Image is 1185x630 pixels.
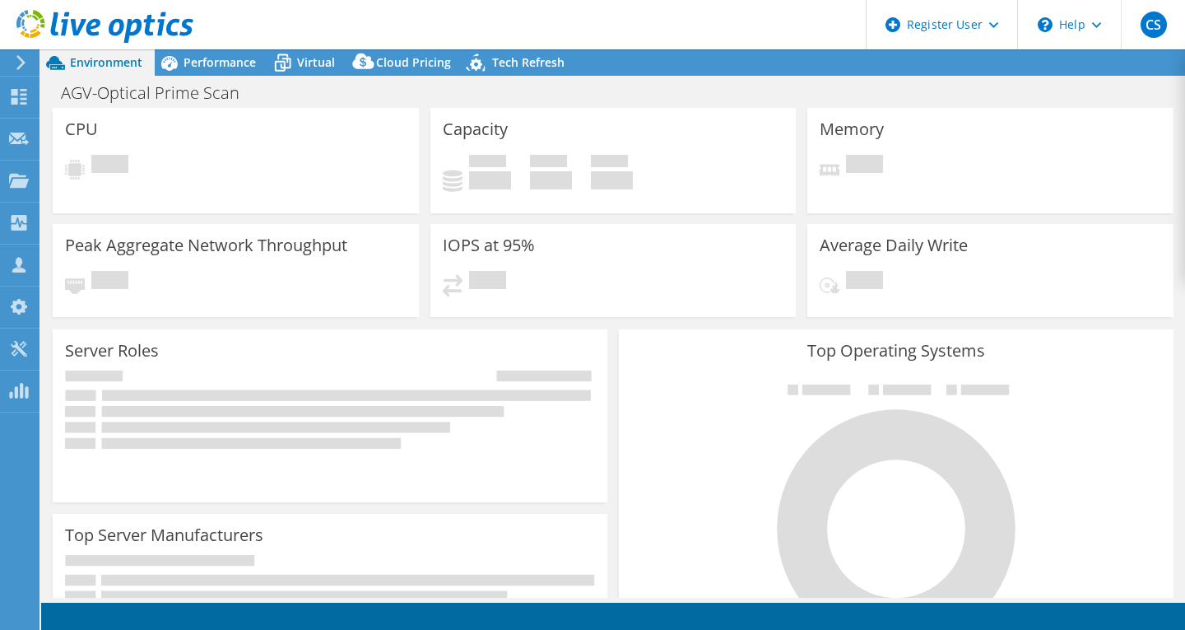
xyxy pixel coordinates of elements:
[846,155,883,177] span: Pending
[530,171,572,189] h4: 0 GiB
[65,120,98,138] h3: CPU
[469,171,511,189] h4: 0 GiB
[1141,12,1167,38] span: CS
[53,84,265,102] h1: AGV-Optical Prime Scan
[376,54,451,70] span: Cloud Pricing
[469,271,506,293] span: Pending
[591,171,633,189] h4: 0 GiB
[820,120,884,138] h3: Memory
[469,155,506,171] span: Used
[530,155,567,171] span: Free
[297,54,335,70] span: Virtual
[492,54,565,70] span: Tech Refresh
[70,54,142,70] span: Environment
[91,155,128,177] span: Pending
[631,342,1161,360] h3: Top Operating Systems
[91,271,128,293] span: Pending
[65,236,347,254] h3: Peak Aggregate Network Throughput
[184,54,256,70] span: Performance
[65,342,159,360] h3: Server Roles
[443,120,508,138] h3: Capacity
[1038,17,1053,32] svg: \n
[65,526,263,544] h3: Top Server Manufacturers
[443,236,535,254] h3: IOPS at 95%
[591,155,628,171] span: Total
[846,271,883,293] span: Pending
[820,236,968,254] h3: Average Daily Write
